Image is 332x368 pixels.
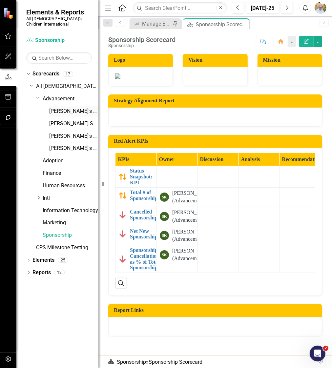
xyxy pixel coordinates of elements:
[197,207,239,226] td: Double-Click to Edit
[130,168,153,185] a: Status Snapshot: KPI
[43,157,98,165] a: Adoption
[36,244,98,252] a: CPS Milestone Testing
[248,4,277,12] div: [DATE]-25
[114,307,319,313] h3: Report Links
[172,247,214,262] div: [PERSON_NAME] (Advancement)
[160,212,169,221] div: SK
[280,166,321,188] td: Double-Click to Edit
[36,83,98,90] a: All [DEMOGRAPHIC_DATA]'s Children International
[43,95,98,103] a: Advancement
[26,8,92,16] span: Elements & Reports
[63,71,73,77] div: 17
[119,255,127,263] img: Below Plan
[115,207,156,226] td: Double-Click to Edit Right Click for Context Menu
[156,226,197,245] td: Double-Click to Edit
[108,36,176,43] div: Sponsorship Scorecard
[32,70,59,78] a: Scorecards
[280,207,321,226] td: Double-Click to Edit
[115,188,156,207] td: Double-Click to Edit Right Click for Context Menu
[239,166,280,188] td: Double-Click to Edit
[49,120,98,128] a: [PERSON_NAME] Scorecard
[172,228,214,243] div: [PERSON_NAME] (Advancement)
[160,193,169,202] div: SK
[323,346,328,351] span: 2
[114,138,319,144] h3: Red Alert KPIs
[26,16,92,27] small: All [DEMOGRAPHIC_DATA]'s Children International
[280,245,321,273] td: Double-Click to Edit
[160,231,169,240] div: SK
[32,256,54,264] a: Elements
[119,192,127,199] img: Caution
[196,20,247,29] div: Sponsorship Scorecard
[142,20,171,28] div: Manage Elements
[130,247,160,270] a: Sponsorship Cancellation as % of Total Sponsorships
[156,207,197,226] td: Double-Click to Edit
[315,2,326,14] img: Nate Dawson
[43,232,98,239] a: Sponsorship
[117,359,146,365] a: Sponsorship
[156,245,197,273] td: Double-Click to Edit
[172,209,214,224] div: [PERSON_NAME] (Advancement)
[130,209,160,220] a: Cancelled Sponsorships
[115,226,156,245] td: Double-Click to Edit Right Click for Context Menu
[197,166,239,188] td: Double-Click to Edit
[43,170,98,177] a: Finance
[239,188,280,207] td: Double-Click to Edit
[108,358,316,366] div: »
[263,57,319,63] h3: Mission
[197,245,239,273] td: Double-Click to Edit
[43,182,98,190] a: Human Resources
[43,219,98,227] a: Marketing
[188,57,244,63] h3: Vision
[108,43,176,48] div: Sponsorship
[130,228,160,240] a: Net New Sponsorships
[3,8,15,19] img: ClearPoint Strategy
[119,173,127,181] img: Caution
[58,257,68,263] div: 25
[32,269,51,276] a: Reports
[133,2,227,14] input: Search ClearPoint...
[114,98,319,104] h3: Strategy Alignment Report
[115,245,156,273] td: Double-Click to Edit Right Click for Context Menu
[239,207,280,226] td: Double-Click to Edit
[43,207,98,215] a: Information Technology
[239,226,280,245] td: Double-Click to Edit
[130,190,160,201] a: Total # of Sponsorships
[197,226,239,245] td: Double-Click to Edit
[280,188,321,207] td: Double-Click to Edit
[172,190,214,205] div: [PERSON_NAME] (Advancement)
[280,226,321,245] td: Double-Click to Edit
[197,188,239,207] td: Double-Click to Edit
[26,37,92,44] a: Sponsorship
[131,20,171,28] a: Manage Elements
[26,52,92,64] input: Search Below...
[115,166,156,188] td: Double-Click to Edit Right Click for Context Menu
[49,133,98,140] a: [PERSON_NAME]'s Scorecard
[49,145,98,152] a: [PERSON_NAME]'s Scorecard
[149,359,202,365] div: Sponsorship Scorecard
[43,194,98,202] a: Intl
[115,73,120,79] img: AGCI%20Logo%20-%20Primary%20ADA.png
[119,230,127,238] img: Below Plan
[156,188,197,207] td: Double-Click to Edit
[246,2,279,14] button: [DATE]-25
[156,166,197,188] td: Double-Click to Edit
[119,211,127,219] img: Below Plan
[54,270,65,276] div: 12
[310,346,325,361] iframe: Intercom live chat
[160,250,169,259] div: SK
[239,245,280,273] td: Double-Click to Edit
[114,57,170,63] h3: Logo
[49,108,98,115] a: [PERSON_NAME]'s Scorecard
